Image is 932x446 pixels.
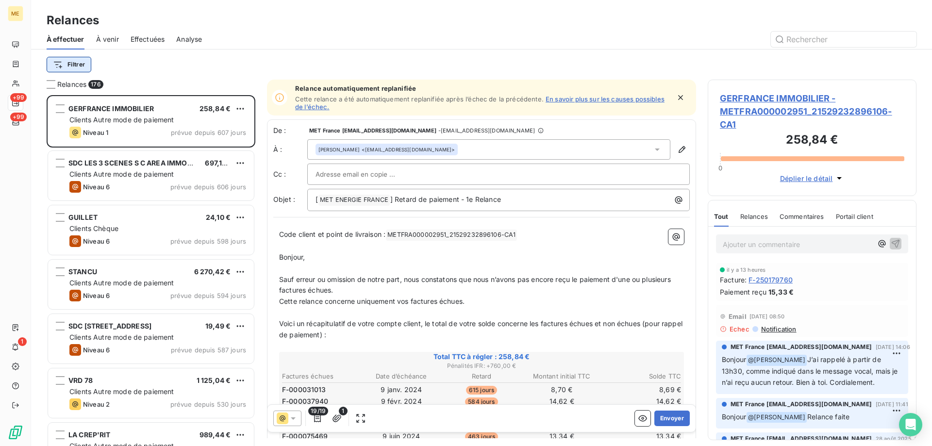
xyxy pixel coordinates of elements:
a: En savoir plus sur les causes possibles de l’échec. [295,95,665,111]
span: F-000037940 [282,396,329,406]
span: +99 [10,93,27,102]
span: Sauf erreur ou omission de notre part, nous constatons que nous n’avons pas encore reçu le paieme... [279,275,673,295]
span: MET ENERGIE FRANCE [318,195,390,206]
span: 584 jours [465,397,498,406]
span: Clients Autre mode de paiement [69,279,174,287]
span: prévue depuis 607 jours [171,129,246,136]
span: Niveau 6 [83,237,110,245]
span: Paiement reçu [720,287,766,297]
td: 9 janv. 2024 [362,384,441,395]
span: [PERSON_NAME] [318,146,360,153]
td: 14,62 € [602,396,682,407]
img: Logo LeanPay [8,425,23,440]
th: Retard [442,371,521,381]
span: Pénalités IFR : + 760,00 € [281,362,682,370]
span: Voici un récapitulatif de votre compte client, le total de votre solde concerne les factures échu... [279,319,684,339]
div: ME [8,6,23,21]
span: Clients Chèque [69,224,118,232]
span: Niveau 1 [83,129,108,136]
span: Relances [57,80,86,89]
span: De : [273,126,307,135]
label: À : [273,145,307,154]
span: À effectuer [47,34,84,44]
span: Clients Autre mode de paiement [69,387,174,396]
span: J’ai rappelé à partir de 13h30, comme indiqué dans le message vocal, mais je n’ai reçu aucun reto... [722,355,900,386]
span: MET France [EMAIL_ADDRESS][DOMAIN_NAME] [731,400,872,409]
span: [DATE] 08:50 [749,314,785,319]
th: Solde TTC [602,371,682,381]
button: Déplier le détail [777,173,848,184]
span: Clients Autre mode de paiement [69,170,174,178]
span: il y a 13 heures [727,267,766,273]
span: - [EMAIL_ADDRESS][DOMAIN_NAME] [438,128,535,133]
span: 15,33 € [768,287,794,297]
span: Notification [760,325,797,333]
span: 1 [339,407,348,415]
span: F-000075469 [282,431,328,441]
span: [DATE] 14:06 [876,344,910,350]
span: 989,44 € [200,430,231,439]
div: <[EMAIL_ADDRESS][DOMAIN_NAME]> [318,146,455,153]
span: @ [PERSON_NAME] [747,355,807,366]
span: Cette relance concerne uniquement vos factures échues. [279,297,465,305]
span: Portail client [836,213,873,220]
span: 615 jours [466,386,497,395]
span: Cette relance a été automatiquement replanifiée après l’échec de la précédente. [295,95,544,103]
span: F-250179760 [749,275,793,285]
span: STANCU [68,267,97,276]
h3: 258,84 € [720,131,904,150]
span: Niveau 6 [83,292,110,299]
td: 9 juin 2024 [362,431,441,442]
span: Niveau 6 [83,183,110,191]
span: LA CREP'RIT [68,430,111,439]
span: Tout [714,213,729,220]
span: 24,10 € [206,213,231,221]
span: Clients Autre mode de paiement [69,333,174,341]
span: Clients Autre mode de paiement [69,116,174,124]
span: F-000031013 [282,385,326,395]
span: Analyse [176,34,202,44]
td: 14,62 € [522,396,601,407]
span: METFRA000002951_21529232896106-CA1 [386,230,517,241]
span: MET France [EMAIL_ADDRESS][DOMAIN_NAME] [731,343,872,351]
span: Objet : [273,195,295,203]
span: Relance faite [807,413,849,421]
label: Cc : [273,169,307,179]
td: 8,70 € [522,384,601,395]
span: MET France [EMAIL_ADDRESS][DOMAIN_NAME] [731,434,872,443]
span: SDC [STREET_ADDRESS] [68,322,151,330]
td: 13,34 € [602,431,682,442]
span: Facture : [720,275,747,285]
input: Rechercher [771,32,916,47]
span: 28 août 2025, 11:37 [876,436,928,442]
span: 258,84 € [200,104,231,113]
th: Date d’échéance [362,371,441,381]
button: Envoyer [654,411,690,426]
span: Total TTC à régler : 258,84 € [281,352,682,362]
span: Code client et point de livraison : [279,230,385,238]
h3: Relances [47,12,99,29]
span: GERFRANCE IMMOBILIER - METFRA000002951_21529232896106-CA1 [720,92,904,131]
span: +99 [10,113,27,121]
span: 1 [18,337,27,346]
span: 0 [718,164,722,172]
div: grid [47,95,255,446]
span: GUILLET [68,213,98,221]
span: prévue depuis 598 jours [170,237,246,245]
span: 176 [88,80,103,89]
span: Bonjour [722,355,746,363]
input: Adresse email en copie ... [316,167,420,182]
span: prévue depuis 594 jours [170,292,246,299]
th: Montant initial TTC [522,371,601,381]
span: MET France [EMAIL_ADDRESS][DOMAIN_NAME] [309,128,436,133]
div: Open Intercom Messenger [899,413,922,436]
span: prévue depuis 587 jours [171,346,246,354]
span: Commentaires [780,213,824,220]
span: ] Retard de paiement - 1e Relance [390,195,501,203]
span: Email [729,313,747,320]
span: prévue depuis 606 jours [170,183,246,191]
span: SDC LES 3 SCENES S C AREA IMMOBILIER [68,159,208,167]
span: Niveau 6 [83,346,110,354]
span: 463 jours [465,432,498,441]
span: Bonjour, [279,253,305,261]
